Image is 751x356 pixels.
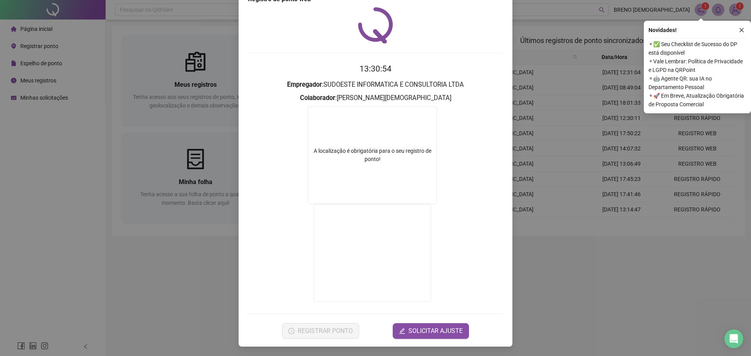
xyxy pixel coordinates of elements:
strong: Empregador [287,81,322,88]
strong: Colaborador [300,94,335,102]
span: ⚬ ✅ Seu Checklist de Sucesso do DP está disponível [649,40,746,57]
time: 13:30:54 [359,64,392,73]
span: SOLICITAR AJUSTE [408,326,463,336]
h3: : SUDOESTE INFORMATICA E CONSULTORIA LTDA [248,80,503,90]
button: editSOLICITAR AJUSTE [393,323,469,339]
div: A localização é obrigatória para o seu registro de ponto! [308,147,437,163]
span: ⚬ 🚀 Em Breve, Atualização Obrigatória de Proposta Comercial [649,91,746,109]
span: close [739,27,744,33]
span: ⚬ 🤖 Agente QR: sua IA no Departamento Pessoal [649,74,746,91]
span: edit [399,328,405,334]
div: Open Intercom Messenger [724,329,743,348]
img: QRPoint [358,7,393,43]
h3: : [PERSON_NAME][DEMOGRAPHIC_DATA] [248,93,503,103]
button: REGISTRAR PONTO [282,323,359,339]
span: ⚬ Vale Lembrar: Política de Privacidade e LGPD na QRPoint [649,57,746,74]
span: Novidades ! [649,26,677,34]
